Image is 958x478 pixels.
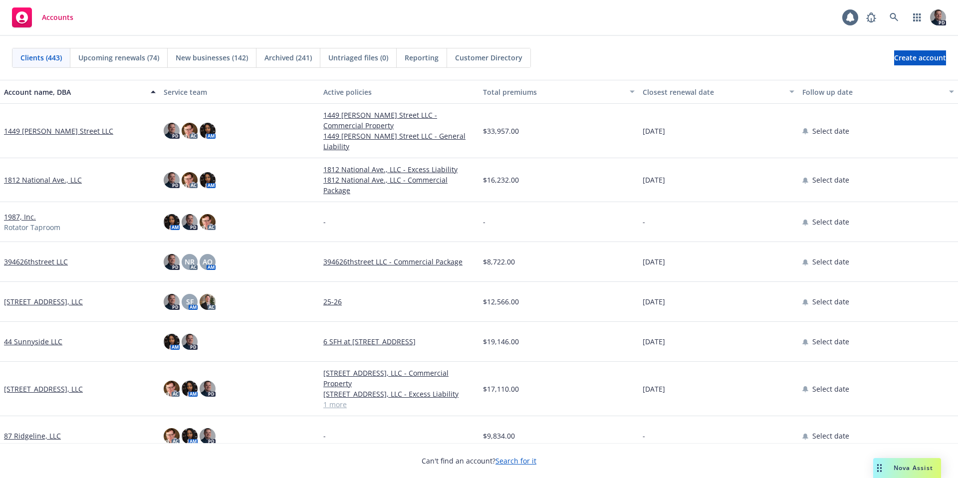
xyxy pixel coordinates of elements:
span: Select date [812,336,849,347]
span: $8,722.00 [483,256,515,267]
a: 1987, Inc. [4,212,36,222]
a: 87 Ridgeline, LLC [4,431,61,441]
div: Active policies [323,87,475,97]
a: Switch app [907,7,927,27]
span: Select date [812,126,849,136]
span: [DATE] [643,384,665,394]
a: 1449 [PERSON_NAME] Street LLC - Commercial Property [323,110,475,131]
span: Clients (443) [20,52,62,63]
img: photo [164,172,180,188]
span: [DATE] [643,336,665,347]
img: photo [200,214,216,230]
span: [DATE] [643,256,665,267]
img: photo [182,214,198,230]
span: SF [186,296,194,307]
img: photo [164,334,180,350]
a: 1 more [323,399,475,410]
span: Select date [812,175,849,185]
span: [DATE] [643,126,665,136]
span: NR [185,256,195,267]
a: 6 SFH at [STREET_ADDRESS] [323,336,475,347]
span: Can't find an account? [422,456,536,466]
button: Closest renewal date [639,80,798,104]
button: Total premiums [479,80,639,104]
button: Service team [160,80,319,104]
a: 394626thstreet LLC - Commercial Package [323,256,475,267]
img: photo [164,381,180,397]
div: Drag to move [873,458,886,478]
a: 25-26 [323,296,475,307]
span: Archived (241) [264,52,312,63]
span: - [483,217,485,227]
a: Search for it [495,456,536,466]
img: photo [200,428,216,444]
span: $33,957.00 [483,126,519,136]
div: Follow up date [802,87,943,97]
span: $9,834.00 [483,431,515,441]
span: - [643,217,645,227]
img: photo [164,294,180,310]
span: - [643,431,645,441]
img: photo [164,214,180,230]
span: $17,110.00 [483,384,519,394]
span: - [323,431,326,441]
span: $19,146.00 [483,336,519,347]
img: photo [930,9,946,25]
img: photo [182,334,198,350]
a: 44 Sunnyside LLC [4,336,62,347]
div: Total premiums [483,87,624,97]
div: Service team [164,87,315,97]
img: photo [182,172,198,188]
button: Nova Assist [873,458,941,478]
button: Follow up date [798,80,958,104]
img: photo [200,381,216,397]
img: photo [200,172,216,188]
span: Reporting [405,52,439,63]
span: Accounts [42,13,73,21]
a: 1812 National Ave., LLC - Excess Liability [323,164,475,175]
span: [DATE] [643,296,665,307]
img: photo [200,294,216,310]
img: photo [164,123,180,139]
a: 1812 National Ave., LLC - Commercial Package [323,175,475,196]
a: Accounts [8,3,77,31]
a: 1449 [PERSON_NAME] Street LLC - General Liability [323,131,475,152]
a: [STREET_ADDRESS], LLC - Commercial Property [323,368,475,389]
a: [STREET_ADDRESS], LLC [4,384,83,394]
span: Create account [894,48,946,67]
span: Select date [812,384,849,394]
a: 1449 [PERSON_NAME] Street LLC [4,126,113,136]
img: photo [182,428,198,444]
span: - [323,217,326,227]
span: [DATE] [643,175,665,185]
a: [STREET_ADDRESS], LLC - Excess Liability [323,389,475,399]
a: Search [884,7,904,27]
a: Create account [894,50,946,65]
img: photo [182,123,198,139]
span: AO [203,256,213,267]
span: $12,566.00 [483,296,519,307]
span: $16,232.00 [483,175,519,185]
span: New businesses (142) [176,52,248,63]
a: Report a Bug [861,7,881,27]
span: Customer Directory [455,52,522,63]
a: [STREET_ADDRESS], LLC [4,296,83,307]
span: Select date [812,256,849,267]
a: 1812 National Ave., LLC [4,175,82,185]
span: Untriaged files (0) [328,52,388,63]
button: Active policies [319,80,479,104]
span: Select date [812,431,849,441]
span: Nova Assist [894,464,933,472]
span: Rotator Taproom [4,222,60,233]
img: photo [182,381,198,397]
img: photo [200,123,216,139]
span: Select date [812,217,849,227]
img: photo [164,428,180,444]
div: Closest renewal date [643,87,783,97]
